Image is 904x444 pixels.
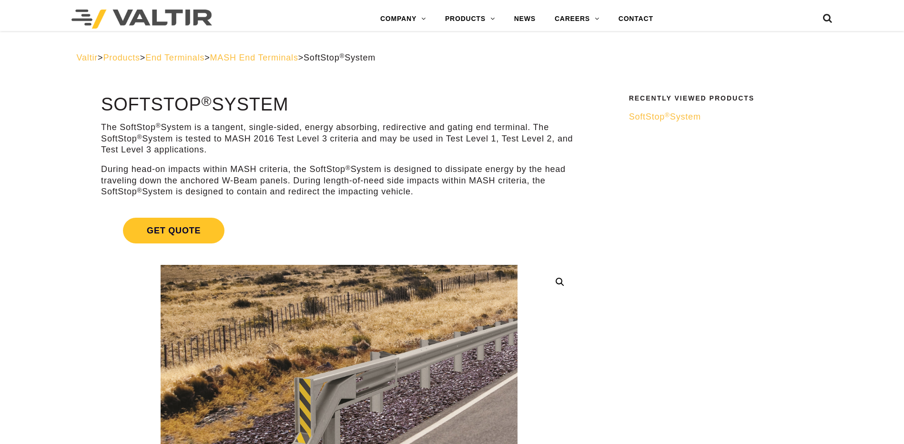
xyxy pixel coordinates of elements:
[304,53,376,62] span: SoftStop System
[156,122,161,129] sup: ®
[339,52,345,60] sup: ®
[665,111,670,119] sup: ®
[101,122,577,155] p: The SoftStop System is a tangent, single-sided, energy absorbing, redirective and gating end term...
[137,133,142,141] sup: ®
[436,10,505,29] a: PRODUCTS
[145,53,204,62] a: End Terminals
[77,52,828,63] div: > > > >
[103,53,140,62] a: Products
[629,112,701,121] span: SoftStop System
[71,10,212,29] img: Valtir
[345,164,351,172] sup: ®
[202,93,212,109] sup: ®
[505,10,545,29] a: NEWS
[101,164,577,197] p: During head-on impacts within MASH criteria, the SoftStop System is designed to dissipate energy ...
[545,10,609,29] a: CAREERS
[101,206,577,255] a: Get Quote
[101,95,577,115] h1: SoftStop System
[629,111,822,122] a: SoftStop®System
[371,10,436,29] a: COMPANY
[77,53,98,62] a: Valtir
[137,187,142,194] sup: ®
[629,95,822,102] h2: Recently Viewed Products
[123,218,224,243] span: Get Quote
[609,10,663,29] a: CONTACT
[210,53,298,62] a: MASH End Terminals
